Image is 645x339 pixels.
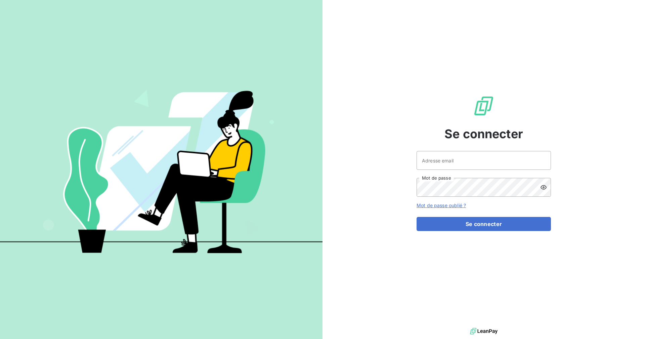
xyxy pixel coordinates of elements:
img: Logo LeanPay [473,95,494,117]
a: Mot de passe oublié ? [417,202,466,208]
button: Se connecter [417,217,551,231]
input: placeholder [417,151,551,170]
img: logo [470,326,498,336]
span: Se connecter [444,125,523,143]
